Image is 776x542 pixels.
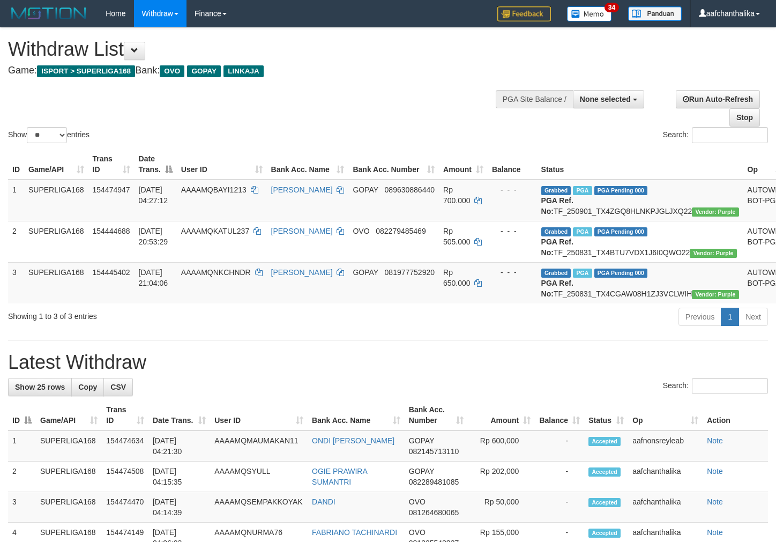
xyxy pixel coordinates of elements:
[409,508,459,517] span: Copy 081264680065 to clipboard
[8,378,72,396] a: Show 25 rows
[628,492,703,523] td: aafchanthalika
[541,237,573,257] b: PGA Ref. No:
[488,149,537,180] th: Balance
[271,227,333,235] a: [PERSON_NAME]
[385,185,435,194] span: Copy 089630886440 to clipboard
[8,492,36,523] td: 3
[409,498,426,506] span: OVO
[24,180,88,221] td: SUPERLIGA168
[8,127,89,143] label: Show entries
[24,221,88,262] td: SUPERLIGA168
[443,227,471,246] span: Rp 505.000
[353,185,378,194] span: GOPAY
[93,227,130,235] span: 154444688
[468,462,535,492] td: Rp 202,000
[110,383,126,391] span: CSV
[223,65,264,77] span: LINKAJA
[405,400,468,430] th: Bank Acc. Number: activate to sort column ascending
[541,269,571,278] span: Grabbed
[628,400,703,430] th: Op: activate to sort column ascending
[160,65,184,77] span: OVO
[36,430,102,462] td: SUPERLIGA168
[588,467,621,477] span: Accepted
[573,269,592,278] span: Marked by aafchhiseyha
[588,437,621,446] span: Accepted
[36,462,102,492] td: SUPERLIGA168
[537,149,743,180] th: Status
[628,430,703,462] td: aafnonsreyleab
[594,227,648,236] span: PGA Pending
[8,462,36,492] td: 2
[573,227,592,236] span: Marked by aafsoycanthlai
[312,528,397,537] a: FABRIANO TACHINARDI
[210,492,308,523] td: AAAAMQSEMPAKKOYAK
[721,308,739,326] a: 1
[8,430,36,462] td: 1
[439,149,488,180] th: Amount: activate to sort column ascending
[93,185,130,194] span: 154474947
[8,262,24,303] td: 3
[541,279,573,298] b: PGA Ref. No:
[177,149,267,180] th: User ID: activate to sort column ascending
[348,149,439,180] th: Bank Acc. Number: activate to sort column ascending
[443,185,471,205] span: Rp 700.000
[409,436,434,445] span: GOPAY
[8,65,506,76] h4: Game: Bank:
[605,3,619,12] span: 34
[567,6,612,21] img: Button%20Memo.svg
[541,196,573,216] b: PGA Ref. No:
[71,378,104,396] a: Copy
[385,268,435,277] span: Copy 081977752920 to clipboard
[692,207,738,217] span: Vendor URL: https://trx4.1velocity.biz
[628,6,682,21] img: panduan.png
[738,308,768,326] a: Next
[102,400,148,430] th: Trans ID: activate to sort column ascending
[88,149,135,180] th: Trans ID: activate to sort column ascending
[148,400,210,430] th: Date Trans.: activate to sort column ascending
[148,430,210,462] td: [DATE] 04:21:30
[24,149,88,180] th: Game/API: activate to sort column ascending
[692,378,768,394] input: Search:
[36,400,102,430] th: Game/API: activate to sort column ascending
[628,462,703,492] td: aafchanthalika
[187,65,221,77] span: GOPAY
[24,262,88,303] td: SUPERLIGA168
[353,227,369,235] span: OVO
[353,268,378,277] span: GOPAY
[588,498,621,507] span: Accepted
[492,226,533,236] div: - - -
[139,185,168,205] span: [DATE] 04:27:12
[15,383,65,391] span: Show 25 rows
[535,462,584,492] td: -
[692,127,768,143] input: Search:
[312,436,394,445] a: ONDI [PERSON_NAME]
[409,447,459,456] span: Copy 082145713110 to clipboard
[8,180,24,221] td: 1
[535,492,584,523] td: -
[36,492,102,523] td: SUPERLIGA168
[692,290,738,299] span: Vendor URL: https://trx4.1velocity.biz
[312,467,367,486] a: OGIE PRAWIRA SUMANTRI
[707,467,723,476] a: Note
[690,249,736,258] span: Vendor URL: https://trx4.1velocity.biz
[535,430,584,462] td: -
[8,307,315,322] div: Showing 1 to 3 of 3 entries
[210,400,308,430] th: User ID: activate to sort column ascending
[468,400,535,430] th: Amount: activate to sort column ascending
[707,436,723,445] a: Note
[148,492,210,523] td: [DATE] 04:14:39
[468,430,535,462] td: Rp 600,000
[93,268,130,277] span: 154445402
[308,400,405,430] th: Bank Acc. Name: activate to sort column ascending
[271,268,333,277] a: [PERSON_NAME]
[78,383,97,391] span: Copy
[312,498,335,506] a: DANDI
[537,221,743,262] td: TF_250831_TX4BTU7VDX1J6I0QWO22
[103,378,133,396] a: CSV
[102,462,148,492] td: 154474508
[663,378,768,394] label: Search:
[135,149,177,180] th: Date Trans.: activate to sort column descending
[37,65,135,77] span: ISPORT > SUPERLIGA168
[139,268,168,287] span: [DATE] 21:04:06
[181,268,251,277] span: AAAAMQNKCHNDR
